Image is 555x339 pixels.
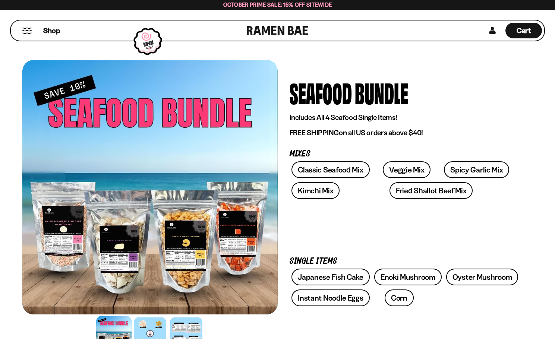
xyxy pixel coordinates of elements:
[43,26,60,36] span: Shop
[291,161,369,178] a: Classic Seafood Mix
[291,182,340,199] a: Kimchi Mix
[290,151,521,158] p: Mixes
[444,161,509,178] a: Spicy Garlic Mix
[505,20,542,41] div: Cart
[446,269,518,285] a: Oyster Mushroom
[385,289,414,306] a: Corn
[291,269,370,285] a: Japanese Fish Cake
[374,269,442,285] a: Enoki Mushroom
[290,258,521,265] p: Single Items
[22,28,32,34] button: Mobile Menu Trigger
[290,79,352,107] div: Seafood
[290,128,521,137] p: on all US orders above $40!
[43,23,60,38] a: Shop
[223,1,332,8] span: October Prime Sale: 15% off Sitewide
[383,161,431,178] a: Veggie Mix
[517,26,531,35] span: Cart
[290,128,339,137] strong: FREE SHIPPING
[390,182,473,199] a: Fried Shallot Beef Mix
[290,113,521,122] p: Includes All 4 Seafood Single Items!
[355,79,408,107] div: Bundle
[291,289,369,306] a: Instant Noodle Eggs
